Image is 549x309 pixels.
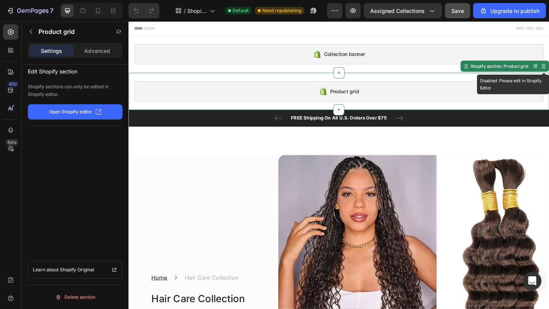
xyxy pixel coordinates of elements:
[39,27,75,36] p: Product grid
[233,7,249,14] span: Default
[473,3,546,18] button: Upgrade to publish
[28,104,122,119] button: Open Shopify editor
[157,99,169,111] button: Carousel Back Arrow
[451,8,464,14] span: Save
[33,266,59,274] p: Learn about
[219,72,251,81] span: Product grid
[28,83,122,98] p: Shopify sections can only be edited in Shopify editor.
[184,7,186,15] span: /
[50,6,53,15] p: 7
[187,7,207,15] span: Shopify Original Collection Template
[28,291,122,303] button: Delete section
[25,275,42,282] a: Home
[6,139,18,145] div: Beta
[370,45,436,52] div: Shopify section: Product grid
[523,272,541,290] div: Open Intercom Messenger
[60,266,94,274] p: Shopify Original
[364,3,442,18] button: Assigned Collections
[61,274,119,283] p: Hair Care Collection
[28,65,122,76] p: Edit Shopify section
[3,3,57,18] button: 7
[28,261,122,279] a: Learn about Shopify Original
[128,3,159,18] div: Undo/Redo
[445,3,470,18] button: Save
[128,21,549,309] iframe: Design area
[289,99,301,111] button: Carousel Next Arrow
[84,47,110,55] p: Advanced
[480,7,539,15] div: Upgrade to publish
[151,102,306,109] p: FREE Shipping On All U.S. Orders Over $75
[213,31,257,40] span: Collection banner
[370,7,425,15] span: Assigned Collections
[7,81,18,87] div: 450
[41,47,62,55] p: Settings
[49,108,92,115] p: Open Shopify editor
[262,7,301,14] span: Need republishing
[55,293,95,302] div: Delete section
